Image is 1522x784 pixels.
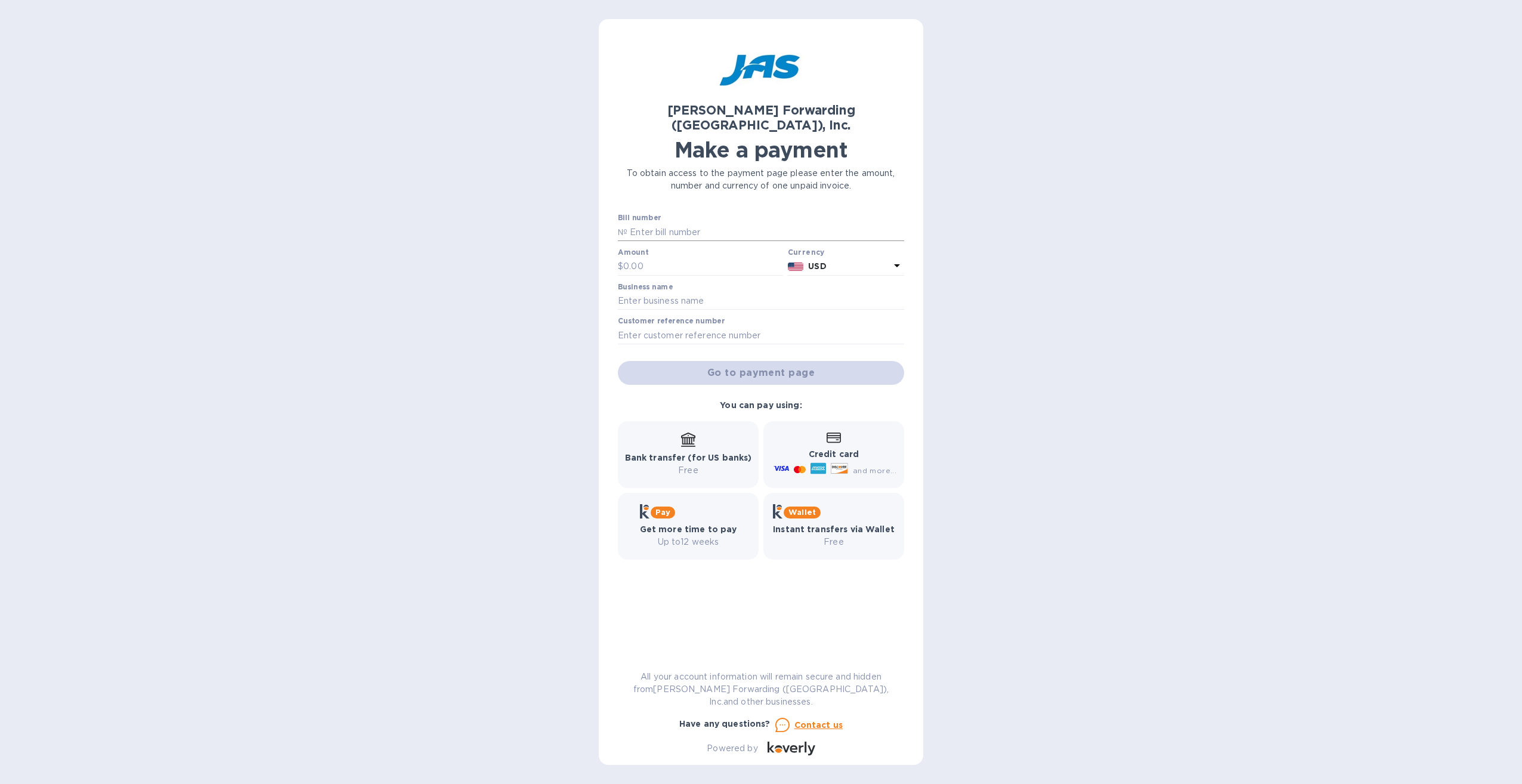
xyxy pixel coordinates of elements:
b: Instant transfers via Wallet [773,524,895,534]
b: Credit card [809,449,859,459]
input: 0.00 [623,258,783,276]
input: Enter business name [618,292,904,310]
label: Business name [618,283,673,291]
span: and more... [853,466,896,475]
p: All your account information will remain secure and hidden from [PERSON_NAME] Forwarding ([GEOGRA... [618,671,904,708]
label: Bill number [618,215,661,222]
h1: Make a payment [618,137,904,162]
label: Amount [618,249,648,256]
b: Currency [788,248,825,257]
input: Enter customer reference number [618,326,904,344]
p: To obtain access to the payment page please enter the amount, number and currency of one unpaid i... [618,167,904,192]
u: Contact us [794,720,843,730]
b: You can pay using: [720,400,802,410]
img: USD [788,263,804,271]
input: Enter bill number [627,223,904,241]
p: № [618,226,627,239]
p: Free [625,464,752,477]
p: Powered by [707,742,757,755]
p: $ [618,260,623,273]
b: Bank transfer (for US banks) [625,453,752,462]
b: [PERSON_NAME] Forwarding ([GEOGRAPHIC_DATA]), Inc. [667,103,855,132]
b: Get more time to pay [640,524,737,534]
b: USD [808,261,826,271]
b: Have any questions? [679,719,771,729]
label: Customer reference number [618,318,725,325]
b: Wallet [788,508,816,517]
p: Up to 12 weeks [640,536,737,548]
p: Free [773,536,895,548]
b: Pay [655,508,670,517]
